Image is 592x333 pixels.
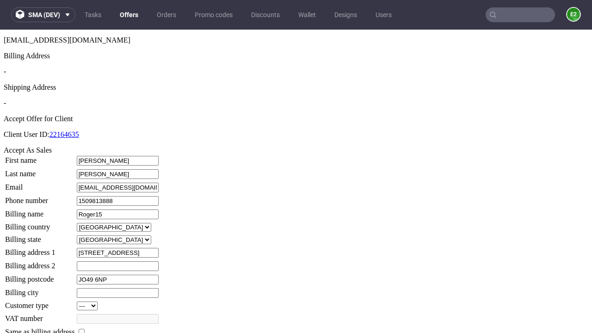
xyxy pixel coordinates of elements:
td: Billing country [5,193,75,203]
span: - [4,38,6,46]
figcaption: e2 [567,8,580,21]
td: Billing address 2 [5,231,75,242]
td: Same as billing address [5,297,75,308]
p: Client User ID: [4,101,588,109]
td: First name [5,126,75,136]
span: sma (dev) [28,12,60,18]
a: Orders [151,7,182,22]
a: Users [370,7,397,22]
a: Offers [114,7,144,22]
div: Billing Address [4,22,588,31]
a: Tasks [79,7,107,22]
td: Billing state [5,205,75,215]
td: Billing postcode [5,245,75,255]
a: Wallet [293,7,321,22]
td: Billing city [5,258,75,269]
td: VAT number [5,284,75,295]
span: - [4,69,6,77]
button: sma (dev) [11,7,75,22]
td: Phone number [5,166,75,177]
div: Shipping Address [4,54,588,62]
td: Last name [5,139,75,150]
td: Email [5,153,75,163]
td: Customer type [5,271,75,281]
a: Designs [329,7,363,22]
a: Discounts [246,7,285,22]
span: [EMAIL_ADDRESS][DOMAIN_NAME] [4,6,130,14]
a: 22164635 [49,101,79,109]
td: Billing address 1 [5,218,75,228]
div: Accept As Sales [4,117,588,125]
a: Promo codes [189,7,238,22]
td: Billing name [5,179,75,190]
div: Accept Offer for Client [4,85,588,93]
